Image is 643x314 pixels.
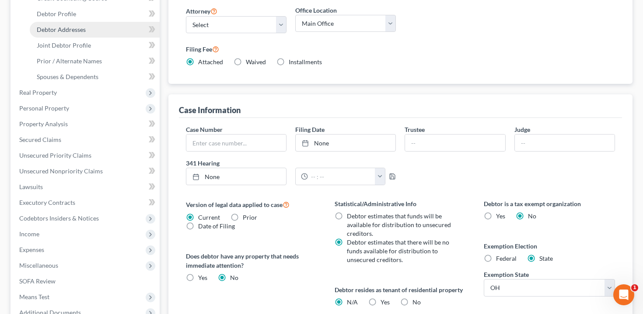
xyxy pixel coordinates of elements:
span: No [528,212,536,220]
span: Prior / Alternate Names [37,57,102,65]
span: Installments [289,58,322,66]
a: Property Analysis [12,116,160,132]
a: Secured Claims [12,132,160,148]
span: Attached [198,58,223,66]
a: Unsecured Nonpriority Claims [12,163,160,179]
label: Filing Date [295,125,325,134]
input: -- [515,135,615,151]
input: -- [405,135,505,151]
span: Joint Debtor Profile [37,41,91,49]
label: Judge [514,125,530,134]
span: Debtor Profile [37,10,76,17]
label: Exemption State [484,270,529,279]
span: SOFA Review [19,277,56,285]
span: Personal Property [19,104,69,112]
span: State [539,255,553,262]
a: Debtor Addresses [30,22,160,38]
a: Unsecured Priority Claims [12,148,160,163]
span: Unsecured Nonpriority Claims [19,167,103,175]
span: 1 [631,284,638,291]
label: Attorney [186,6,217,16]
a: None [186,168,286,185]
span: Debtor estimates that funds will be available for distribution to unsecured creditors. [347,212,451,237]
span: Debtor estimates that there will be no funds available for distribution to unsecured creditors. [347,238,449,263]
span: Lawsuits [19,183,43,190]
label: Filing Fee [186,44,615,54]
span: Expenses [19,246,44,253]
div: Case Information [179,105,241,115]
span: Yes [381,298,390,306]
span: N/A [347,298,358,306]
span: Current [198,214,220,221]
span: Prior [243,214,257,221]
a: Executory Contracts [12,195,160,210]
span: Yes [496,212,505,220]
a: None [296,135,395,151]
span: Date of Filing [198,222,235,230]
label: Case Number [186,125,223,134]
span: Yes [198,274,207,281]
span: Spouses & Dependents [37,73,98,80]
label: Office Location [295,6,337,15]
label: Debtor resides as tenant of residential property [335,285,466,294]
span: Income [19,230,39,238]
label: 341 Hearing [182,159,401,168]
input: -- : -- [308,168,375,185]
span: No [230,274,238,281]
span: Debtor Addresses [37,26,86,33]
input: Enter case number... [186,135,286,151]
span: Real Property [19,89,57,96]
span: Executory Contracts [19,199,75,206]
span: Property Analysis [19,120,68,128]
span: Miscellaneous [19,262,58,269]
label: Does debtor have any property that needs immediate attention? [186,252,318,270]
a: Debtor Profile [30,6,160,22]
a: Joint Debtor Profile [30,38,160,53]
a: Prior / Alternate Names [30,53,160,69]
span: Codebtors Insiders & Notices [19,214,99,222]
label: Debtor is a tax exempt organization [484,199,615,208]
span: No [412,298,421,306]
label: Trustee [405,125,425,134]
a: Lawsuits [12,179,160,195]
a: Spouses & Dependents [30,69,160,85]
span: Federal [496,255,517,262]
span: Secured Claims [19,136,61,143]
a: SOFA Review [12,273,160,289]
span: Waived [246,58,266,66]
span: Means Test [19,293,49,300]
label: Version of legal data applied to case [186,199,318,210]
span: Unsecured Priority Claims [19,152,91,159]
label: Statistical/Administrative Info [335,199,466,208]
iframe: Intercom live chat [613,284,634,305]
label: Exemption Election [484,242,615,251]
